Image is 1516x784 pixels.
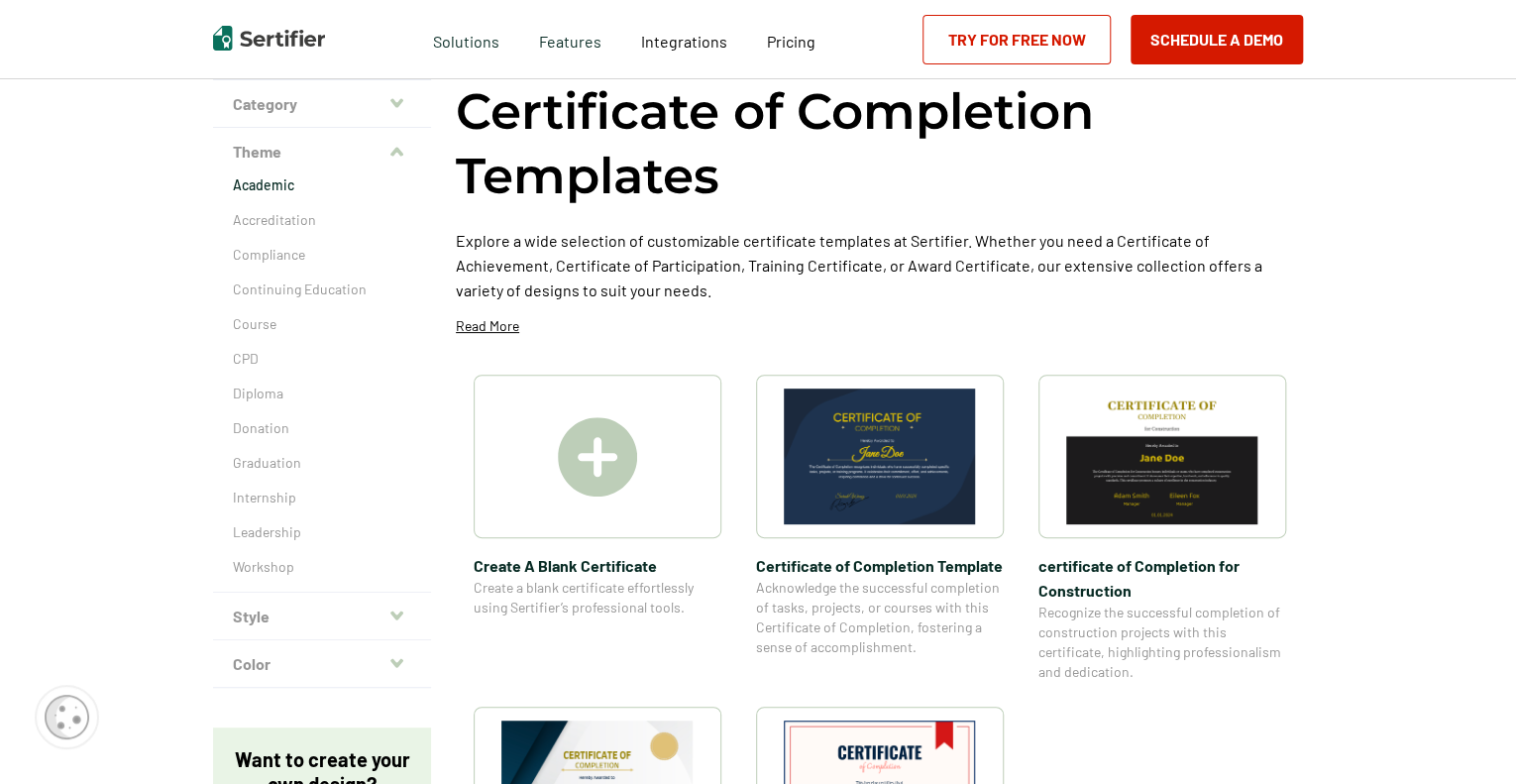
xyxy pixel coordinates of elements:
a: Internship [233,488,411,507]
img: Certificate of Completion Template [784,389,976,524]
span: Features [539,27,601,52]
span: Pricing [767,32,815,51]
a: Diploma [233,384,411,403]
span: Solutions [433,27,499,52]
span: Acknowledge the successful completion of tasks, projects, or courses with this Certificate of Com... [756,578,1004,657]
a: Accreditation [233,210,411,230]
iframe: Chat Widget [1417,689,1516,784]
img: Sertifier | Digital Credentialing Platform [213,26,325,51]
a: Leadership [233,522,411,542]
a: Try for Free Now [922,15,1111,64]
span: certificate of Completion for Construction [1038,553,1286,603]
button: Schedule a Demo [1131,15,1303,64]
span: Certificate of Completion Template [756,553,1004,578]
p: Read More [456,316,519,336]
span: Create a blank certificate effortlessly using Sertifier’s professional tools. [474,578,721,617]
a: CPD [233,349,411,369]
a: Integrations [641,27,727,52]
button: Category [213,80,431,128]
h1: Certificate of Completion Templates [456,79,1303,208]
img: Cookie Popup Icon [45,695,89,739]
img: Create A Blank Certificate [558,417,637,497]
img: certificate of Completion for Construction [1066,389,1258,524]
a: Donation [233,418,411,438]
span: Recognize the successful completion of construction projects with this certificate, highlighting ... [1038,603,1286,682]
button: Theme [213,128,431,175]
a: Graduation [233,453,411,473]
span: Create A Blank Certificate [474,553,721,578]
a: Pricing [767,27,815,52]
a: Continuing Education [233,280,411,299]
a: Workshop [233,557,411,577]
span: Integrations [641,32,727,51]
a: Course [233,314,411,334]
button: Style [213,593,431,640]
a: Certificate of Completion TemplateCertificate of Completion TemplateAcknowledge the successful co... [756,375,1004,682]
p: Explore a wide selection of customizable certificate templates at Sertifier. Whether you need a C... [456,228,1303,302]
a: certificate of Completion for Constructioncertificate of Completion for ConstructionRecognize the... [1038,375,1286,682]
a: Academic [233,175,411,195]
a: Compliance [233,245,411,265]
button: Color [213,640,431,688]
div: Theme [213,175,431,593]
